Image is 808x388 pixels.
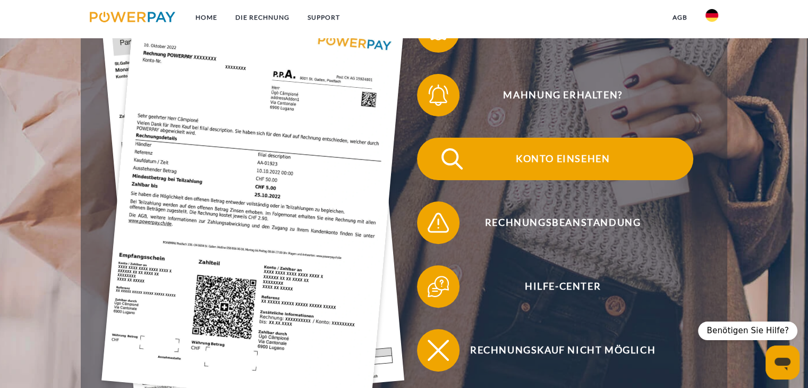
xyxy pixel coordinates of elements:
a: Home [186,8,226,27]
img: qb_close.svg [425,337,452,364]
span: Hilfe-Center [432,265,693,308]
span: Konto einsehen [432,138,693,180]
span: Rechnungsbeanstandung [432,201,693,244]
a: DIE RECHNUNG [226,8,299,27]
img: logo-powerpay.svg [90,12,175,22]
img: qb_help.svg [425,273,452,300]
img: qb_bell.svg [425,82,452,108]
img: qb_warning.svg [425,209,452,236]
span: Mahnung erhalten? [432,74,693,116]
a: agb [664,8,696,27]
iframe: Schaltfläche zum Öffnen des Messaging-Fensters; Konversation läuft [766,345,800,379]
img: qb_search.svg [439,146,465,172]
button: Rechnungskauf nicht möglich [417,329,693,372]
a: SUPPORT [299,8,349,27]
button: Rechnung erhalten? [417,10,693,53]
button: Konto einsehen [417,138,693,180]
span: Rechnungskauf nicht möglich [432,329,693,372]
div: Benötigen Sie Hilfe? [698,322,797,340]
button: Rechnungsbeanstandung [417,201,693,244]
button: Mahnung erhalten? [417,74,693,116]
button: Hilfe-Center [417,265,693,308]
img: de [705,9,718,22]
